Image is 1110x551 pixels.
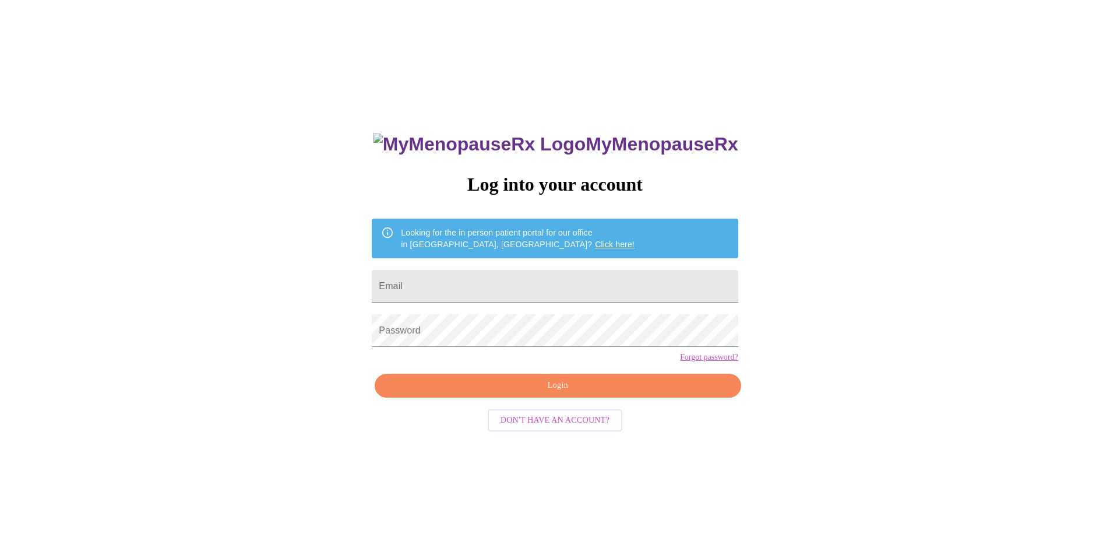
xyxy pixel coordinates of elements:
[373,134,586,155] img: MyMenopauseRx Logo
[373,134,738,155] h3: MyMenopauseRx
[388,378,727,393] span: Login
[401,222,635,255] div: Looking for the in person patient portal for our office in [GEOGRAPHIC_DATA], [GEOGRAPHIC_DATA]?
[595,240,635,249] a: Click here!
[372,174,738,195] h3: Log into your account
[488,409,622,432] button: Don't have an account?
[680,353,738,362] a: Forgot password?
[485,414,625,424] a: Don't have an account?
[501,413,609,428] span: Don't have an account?
[375,374,741,398] button: Login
